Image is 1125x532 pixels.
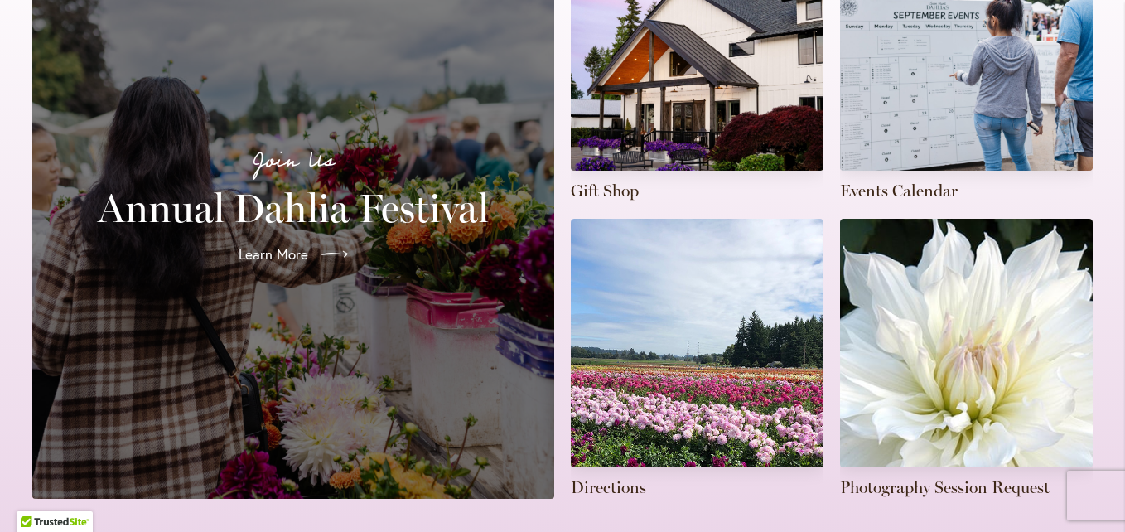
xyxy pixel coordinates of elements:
[52,143,534,178] p: Join Us
[239,244,308,264] span: Learn More
[52,185,534,231] h2: Annual Dahlia Festival
[225,231,361,278] a: Learn More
